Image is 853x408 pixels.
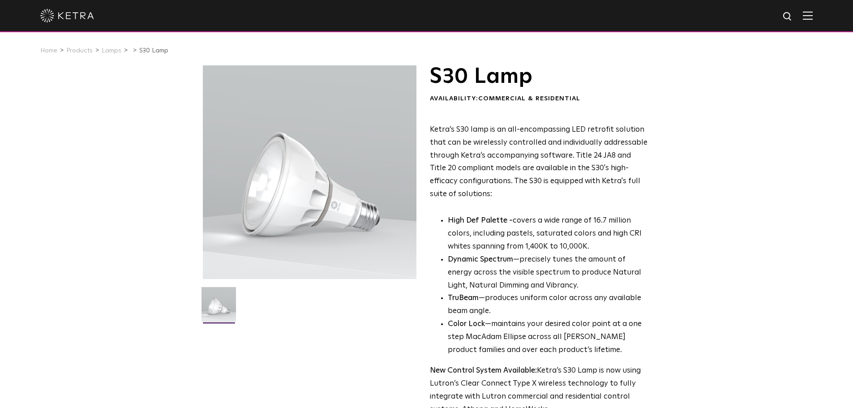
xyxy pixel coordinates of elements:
[448,253,648,292] li: —precisely tunes the amount of energy across the visible spectrum to produce Natural Light, Natur...
[430,126,647,198] span: Ketra’s S30 lamp is an all-encompassing LED retrofit solution that can be wirelessly controlled a...
[430,65,648,88] h1: S30 Lamp
[102,47,121,54] a: Lamps
[201,287,236,328] img: S30-Lamp-Edison-2021-Web-Square
[803,11,813,20] img: Hamburger%20Nav.svg
[448,318,648,357] li: —maintains your desired color point at a one step MacAdam Ellipse across all [PERSON_NAME] produc...
[448,217,513,224] strong: High Def Palette -
[430,367,537,374] strong: New Control System Available:
[66,47,93,54] a: Products
[448,294,479,302] strong: TruBeam
[40,47,57,54] a: Home
[40,9,94,22] img: ketra-logo-2019-white
[448,320,485,328] strong: Color Lock
[478,95,580,102] span: Commercial & Residential
[430,94,648,103] div: Availability:
[782,11,793,22] img: search icon
[448,292,648,318] li: —produces uniform color across any available beam angle.
[139,47,168,54] a: S30 Lamp
[448,256,513,263] strong: Dynamic Spectrum
[448,215,648,253] p: covers a wide range of 16.7 million colors, including pastels, saturated colors and high CRI whit...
